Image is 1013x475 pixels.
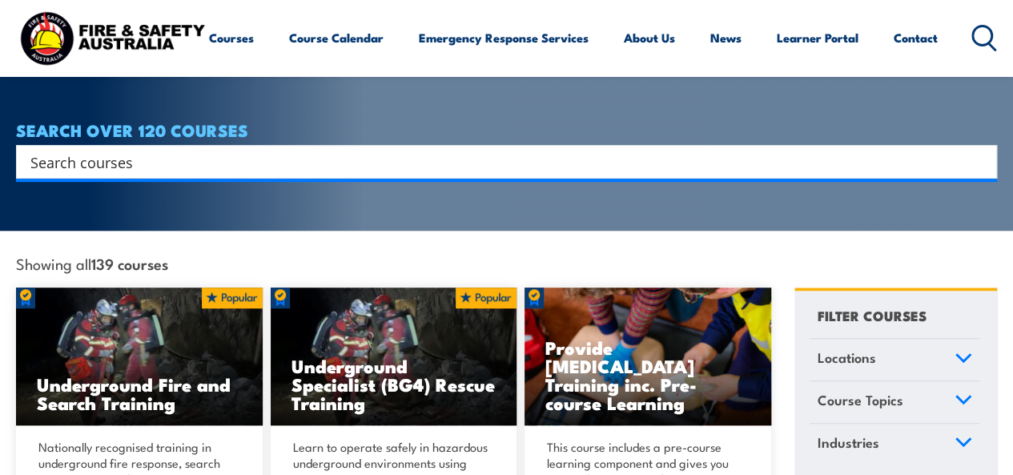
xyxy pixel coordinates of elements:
a: Contact [894,18,938,57]
img: Low Voltage Rescue and Provide CPR [525,288,771,425]
h4: FILTER COURSES [817,304,926,326]
a: Underground Fire and Search Training [16,288,263,425]
input: Search input [30,150,962,174]
img: Underground mine rescue [271,288,517,425]
strong: 139 courses [91,252,168,274]
a: Course Calendar [289,18,384,57]
h3: Provide [MEDICAL_DATA] Training inc. Pre-course Learning [545,338,750,412]
form: Search form [34,151,965,173]
a: About Us [624,18,675,57]
a: Emergency Response Services [419,18,589,57]
span: Showing all [16,255,168,272]
h3: Underground Specialist (BG4) Rescue Training [291,356,496,412]
span: Course Topics [817,389,902,411]
button: Search magnifier button [969,151,991,173]
span: Industries [817,432,878,453]
h4: SEARCH OVER 120 COURSES [16,121,997,139]
span: Locations [817,347,875,368]
a: Learner Portal [777,18,858,57]
a: News [710,18,742,57]
a: Industries [810,424,979,465]
a: Locations [810,339,979,380]
a: Course Topics [810,381,979,423]
a: Courses [209,18,254,57]
h3: Underground Fire and Search Training [37,375,242,412]
a: Provide [MEDICAL_DATA] Training inc. Pre-course Learning [525,288,771,425]
a: Underground Specialist (BG4) Rescue Training [271,288,517,425]
img: Underground mine rescue [16,288,263,425]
